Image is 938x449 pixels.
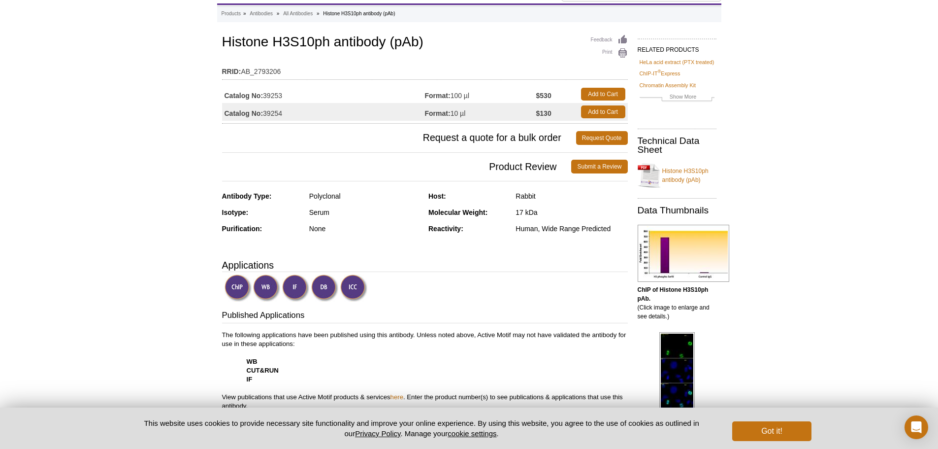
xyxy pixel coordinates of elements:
[222,310,628,323] h3: Published Applications
[243,11,246,16] li: »
[448,429,496,438] button: cookie settings
[222,103,425,121] td: 39254
[127,418,716,439] p: This website uses cookies to provide necessary site functionality and improve your online experie...
[222,258,628,273] h3: Applications
[323,11,395,16] li: Histone H3S10ph antibody (pAb)
[516,208,627,217] div: 17 kDa
[536,91,551,100] strong: $530
[225,109,263,118] strong: Catalog No:
[638,225,729,282] img: Histone H3S10ph antibody (pAb) tested by ChIP.
[222,35,628,51] h1: Histone H3S10ph antibody (pAb)
[222,331,628,411] p: The following applications have been published using this antibody. Unless noted above, Active Mo...
[222,85,425,103] td: 39253
[390,393,403,401] a: here
[732,421,811,441] button: Got it!
[283,9,313,18] a: All Antibodies
[640,69,680,78] a: ChIP-IT®Express
[247,358,258,365] strong: WB
[638,286,709,302] b: ChIP of Histone H3S10ph pAb.
[309,224,421,233] div: None
[282,275,309,302] img: Immunofluorescence Validated
[638,161,716,190] a: Histone H3S10ph antibody (pAb)
[640,92,714,104] a: Show More
[905,415,928,439] div: Open Intercom Messenger
[591,48,628,59] a: Print
[428,225,463,233] strong: Reactivity:
[425,91,451,100] strong: Format:
[317,11,320,16] li: »
[222,61,628,77] td: AB_2793206
[428,208,487,216] strong: Molecular Weight:
[425,85,536,103] td: 100 µl
[516,192,627,201] div: Rabbit
[576,131,628,145] a: Request Quote
[309,208,421,217] div: Serum
[638,137,716,154] h2: Technical Data Sheet
[658,69,661,74] sup: ®
[222,160,572,173] span: Product Review
[247,376,253,383] strong: IF
[581,105,625,118] a: Add to Cart
[425,103,536,121] td: 10 µl
[638,285,716,321] p: (Click image to enlarge and see details.)
[222,192,272,200] strong: Antibody Type:
[277,11,280,16] li: »
[311,275,338,302] img: Dot Blot Validated
[581,88,625,101] a: Add to Cart
[640,81,696,90] a: Chromatin Assembly Kit
[250,9,273,18] a: Antibodies
[225,275,252,302] img: ChIP Validated
[516,224,627,233] div: Human, Wide Range Predicted
[222,9,241,18] a: Products
[340,275,367,302] img: Immunocytochemistry Validated
[309,192,421,201] div: Polyclonal
[638,38,716,56] h2: RELATED PRODUCTS
[222,67,241,76] strong: RRID:
[428,192,446,200] strong: Host:
[536,109,551,118] strong: $130
[659,332,695,409] img: Histone H3S10ph antibody (pAb) tested by immunofluorescence.
[222,131,576,145] span: Request a quote for a bulk order
[225,91,263,100] strong: Catalog No:
[591,35,628,45] a: Feedback
[222,225,262,233] strong: Purification:
[571,160,627,173] a: Submit a Review
[640,58,714,67] a: HeLa acid extract (PTX treated)
[222,208,249,216] strong: Isotype:
[638,206,716,215] h2: Data Thumbnails
[425,109,451,118] strong: Format:
[355,429,400,438] a: Privacy Policy
[253,275,280,302] img: Western Blot Validated
[247,367,279,374] strong: CUT&RUN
